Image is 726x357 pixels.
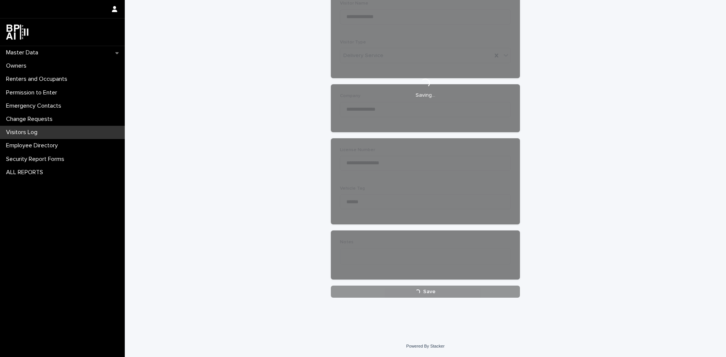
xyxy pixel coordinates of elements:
p: Renters and Occupants [3,76,73,83]
p: Master Data [3,49,44,56]
p: ALL REPORTS [3,169,49,176]
p: Saving… [416,92,435,99]
p: Permission to Enter [3,89,63,96]
button: Save [331,286,520,298]
p: Visitors Log [3,129,43,136]
p: Employee Directory [3,142,64,149]
a: Powered By Stacker [406,344,444,348]
p: Emergency Contacts [3,102,67,110]
p: Owners [3,62,33,70]
span: Save [423,289,436,294]
img: dwgmcNfxSF6WIOOXiGgu [6,25,28,40]
p: Security Report Forms [3,156,70,163]
p: Change Requests [3,116,59,123]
